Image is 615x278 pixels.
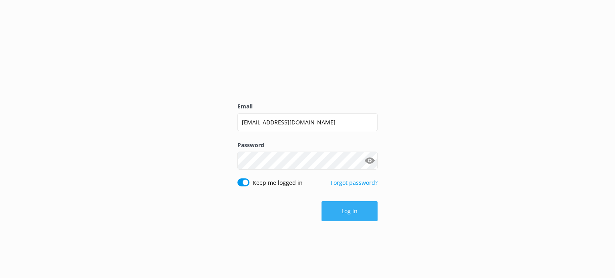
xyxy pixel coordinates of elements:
[362,153,378,169] button: Show password
[237,113,378,131] input: user@emailaddress.com
[237,141,378,150] label: Password
[322,201,378,221] button: Log in
[253,178,303,187] label: Keep me logged in
[331,179,378,186] a: Forgot password?
[237,102,378,111] label: Email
